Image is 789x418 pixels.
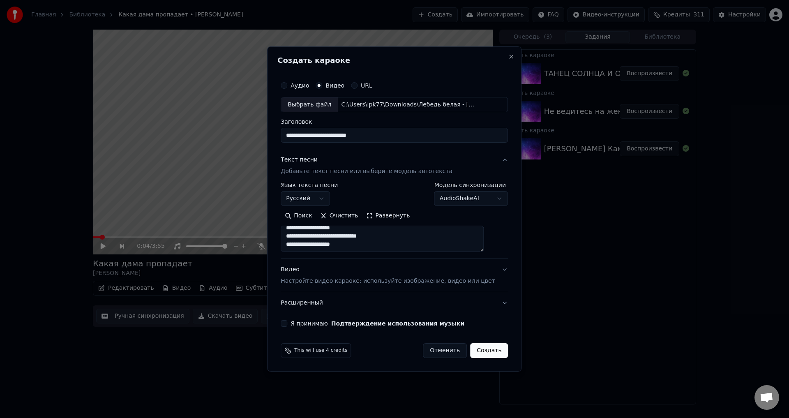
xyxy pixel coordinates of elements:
[281,210,316,223] button: Поиск
[281,168,452,176] p: Добавьте текст песни или выберите модель автотекста
[281,182,508,259] div: Текст песниДобавьте текст песни или выберите модель автотекста
[281,182,338,188] label: Язык текста песни
[362,210,414,223] button: Развернуть
[281,150,508,182] button: Текст песниДобавьте текст песни или выберите модель автотекста
[281,156,318,164] div: Текст песни
[281,259,508,292] button: ВидеоНастройте видео караоке: используйте изображение, видео или цвет
[281,266,495,286] div: Видео
[423,343,467,358] button: Отменить
[281,292,508,314] button: Расширенный
[281,119,508,125] label: Заголовок
[361,83,372,88] label: URL
[434,182,508,188] label: Модель синхронизации
[291,321,464,326] label: Я принимаю
[325,83,344,88] label: Видео
[338,101,478,109] div: C:\Users\ipk77\Downloads\Лебедь белая - [PERSON_NAME].mp4
[281,97,338,112] div: Выбрать файл
[294,347,347,354] span: This will use 4 credits
[291,83,309,88] label: Аудио
[277,57,511,64] h2: Создать караоке
[281,277,495,285] p: Настройте видео караоке: используйте изображение, видео или цвет
[316,210,362,223] button: Очистить
[470,343,508,358] button: Создать
[331,321,464,326] button: Я принимаю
